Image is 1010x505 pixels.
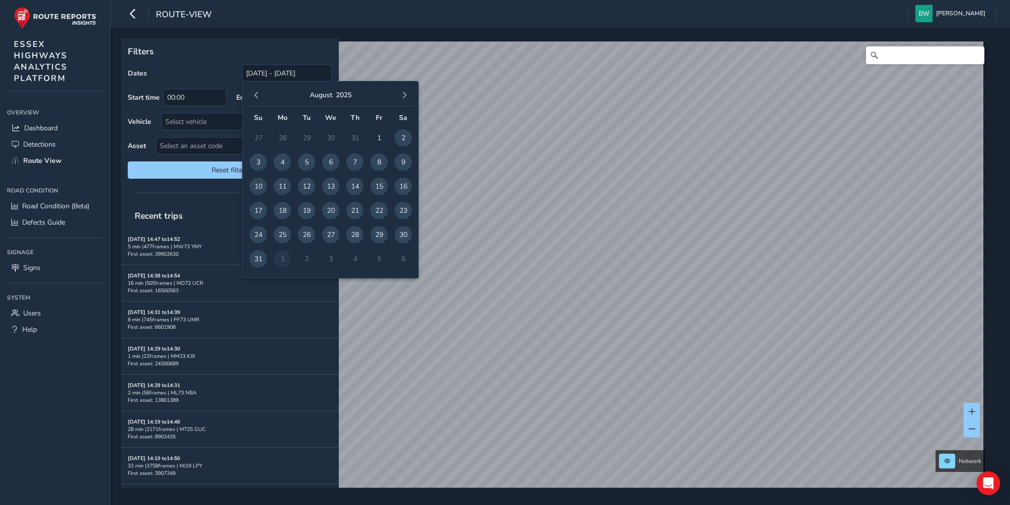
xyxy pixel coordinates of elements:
span: First asset: 8902435 [128,433,176,440]
label: Vehicle [128,117,151,126]
span: 25 [274,226,291,243]
a: Signs [7,260,103,276]
span: First asset: 39902630 [128,250,179,258]
div: 2 min | 56 frames | ML73 NBA [128,389,332,396]
span: Detections [23,140,56,149]
span: 7 [346,154,363,171]
a: Road Condition (Beta) [7,198,103,214]
div: 1 min | 22 frames | MM23 KJX [128,352,332,360]
div: Overview [7,105,103,120]
span: 30 [395,226,412,243]
div: System [7,290,103,305]
span: route-view [156,8,212,22]
span: First asset: 24300689 [128,360,179,367]
span: 14 [346,178,363,195]
span: 20 [322,202,339,219]
span: First asset: 13801389 [128,396,179,404]
button: 2025 [336,90,352,100]
span: ESSEX HIGHWAYS ANALYTICS PLATFORM [14,39,68,84]
span: 23 [395,202,412,219]
span: First asset: 6601908 [128,323,176,331]
span: 24 [250,226,267,243]
span: 13 [322,178,339,195]
div: 28 min | 2171 frames | MT25 GUC [128,426,332,433]
span: 1 [370,129,388,147]
input: Search [866,46,984,64]
span: 28 [346,226,363,243]
div: Signage [7,245,103,260]
a: Help [7,321,103,338]
strong: [DATE] 14:29 to 14:31 [128,382,180,389]
span: 2 [395,129,412,147]
span: 5 [298,154,315,171]
div: Road Condition [7,183,103,198]
strong: [DATE] 14:38 to 14:54 [128,272,180,279]
span: Users [23,309,41,318]
div: 8 min | 745 frames | PF73 UMR [128,316,332,323]
span: Defects Guide [22,218,65,227]
span: Mo [278,113,288,122]
p: Filters [128,45,332,58]
span: Network [959,457,981,465]
span: Road Condition (Beta) [22,201,89,211]
span: 17 [250,202,267,219]
strong: [DATE] 14:29 to 14:30 [128,345,180,352]
span: First asset: 16500563 [128,287,179,294]
label: Start time [128,93,160,102]
span: Dashboard [24,123,58,133]
label: Asset [128,141,146,151]
strong: [DATE] 14:47 to 14:52 [128,235,180,243]
span: 22 [370,202,388,219]
button: [PERSON_NAME] [915,5,989,22]
span: 21 [346,202,363,219]
div: Open Intercom Messenger [976,471,1000,495]
span: 15 [370,178,388,195]
span: 29 [370,226,388,243]
span: Route View [23,156,62,165]
button: Reset filters [128,161,332,179]
span: Select an asset code [156,138,315,154]
span: Su [254,113,262,122]
img: rr logo [14,7,96,29]
button: August [310,90,332,100]
div: Select vehicle [162,114,315,130]
span: Th [351,113,360,122]
span: 9 [395,154,412,171]
span: 18 [274,202,291,219]
span: First asset: 3907349 [128,469,176,477]
span: We [325,113,336,122]
span: 26 [298,226,315,243]
span: 31 [250,250,267,268]
img: diamond-layout [915,5,933,22]
strong: [DATE] 14:31 to 14:39 [128,309,180,316]
span: Help [22,325,37,334]
strong: [DATE] 14:19 to 14:46 [128,418,180,426]
span: 27 [322,226,339,243]
strong: [DATE] 14:19 to 14:50 [128,455,180,462]
span: Recent trips [128,203,190,229]
span: Signs [23,263,40,272]
span: Fr [376,113,382,122]
span: 16 [395,178,412,195]
label: Dates [128,69,147,78]
div: 32 min | 3758 frames | MJ19 LPY [128,462,332,469]
span: 8 [370,154,388,171]
label: End time [236,93,264,102]
a: Users [7,305,103,321]
div: 5 min | 477 frames | MW73 YMY [128,243,332,250]
span: 19 [298,202,315,219]
span: 10 [250,178,267,195]
span: Sa [399,113,407,122]
span: 6 [322,154,339,171]
a: Defects Guide [7,214,103,231]
div: 16 min | 505 frames | MD72 UCR [128,279,332,287]
span: Reset filters [135,165,325,175]
span: [PERSON_NAME] [936,5,985,22]
a: Route View [7,153,103,169]
canvas: Map [124,41,983,499]
span: 12 [298,178,315,195]
span: Tu [303,113,311,122]
span: 3 [250,154,267,171]
span: 11 [274,178,291,195]
span: 4 [274,154,291,171]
